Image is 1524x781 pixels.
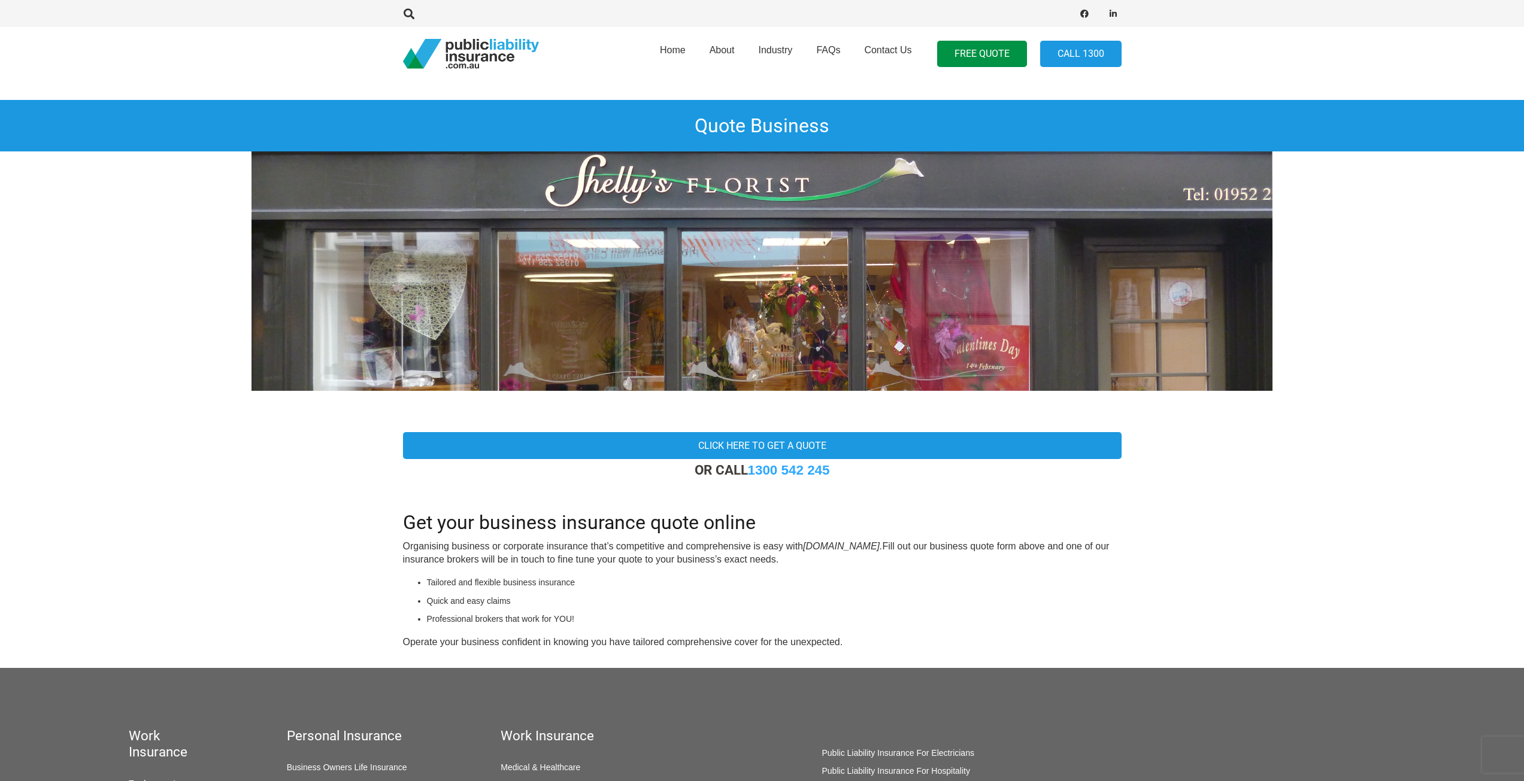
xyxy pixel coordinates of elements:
strong: OR CALL [695,462,830,478]
li: Tailored and flexible business insurance [427,576,1122,589]
a: Medical & Healthcare [501,762,580,772]
h2: Get your business insurance quote online [403,497,1122,534]
h5: Personal Insurance [287,728,432,744]
a: Search [398,8,422,19]
a: Call 1300 [1040,41,1122,68]
span: Home [660,45,686,55]
h5: Work Insurance [129,728,218,760]
a: Facebook [1076,5,1093,22]
span: Contact Us [864,45,911,55]
a: Business Owners Life Insurance [287,762,407,772]
li: Professional brokers that work for YOU! [427,612,1122,625]
span: FAQs [816,45,840,55]
p: Organising business or corporate insurance that’s competitive and comprehensive is easy with Fill... [403,540,1122,567]
a: Industry [746,23,804,84]
p: Operate your business confident in knowing you have tailored comprehensive cover for the unexpected. [403,636,1122,649]
a: LinkedIn [1105,5,1122,22]
a: Click here to get a quote [403,432,1122,459]
span: Industry [758,45,792,55]
em: [DOMAIN_NAME]. [803,541,882,551]
a: pli_logotransparent [403,39,539,69]
span: About [710,45,735,55]
a: FREE QUOTE [937,41,1027,68]
a: FAQs [804,23,852,84]
img: Quote Business Insurance [252,151,1272,391]
a: Public Liability Insurance For Hospitality [822,766,970,776]
a: About [698,23,747,84]
li: Quick and easy claims [427,594,1122,607]
a: Home [648,23,698,84]
a: Public Liability Insurance For Electricians [822,748,974,758]
a: Contact Us [852,23,923,84]
a: 1300 542 245 [748,463,830,478]
h5: Work Insurance [822,728,1181,744]
h5: Work Insurance [501,728,753,744]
